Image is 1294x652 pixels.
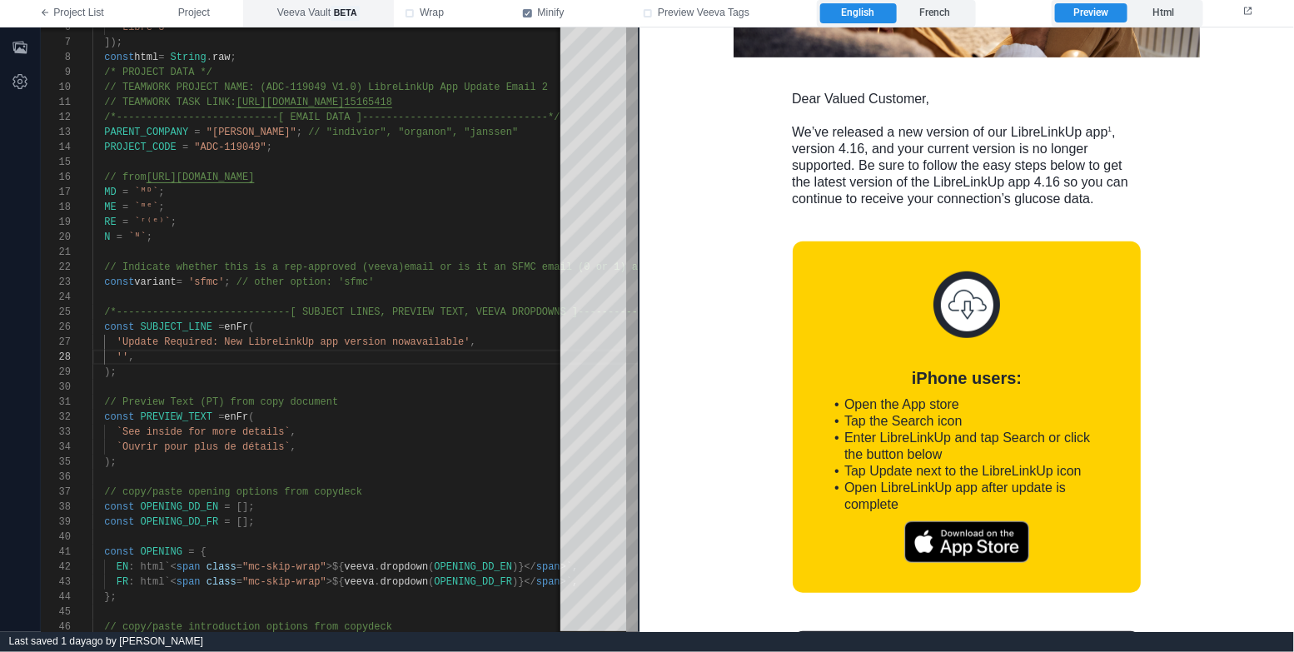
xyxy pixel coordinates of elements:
span: html [134,52,158,63]
span: }; [104,591,116,603]
span: )}</ [512,561,536,573]
span: Wrap [420,6,444,21]
span: html`< [141,561,177,573]
span: = [188,546,194,558]
span: dropdown [381,561,429,573]
span: `Libre 3` [117,22,171,33]
div: 24 [41,290,71,305]
span: = [218,411,224,423]
div: 23 [41,275,71,290]
span: RE [104,217,116,228]
span: OPENING_DD_FR [141,516,219,528]
span: ; [158,187,164,198]
div: 34 [41,440,71,455]
span: ( [428,576,434,588]
span: beta [331,6,360,21]
span: = [158,52,164,63]
div: 42 [41,560,71,575]
span: const [104,501,134,513]
span: class [207,576,236,588]
span: OPENING_DD_EN [141,501,219,513]
span: const [104,516,134,528]
span: inkUp App Update Email 2 [404,82,548,93]
span: = [194,127,200,138]
span: dropdown [381,576,429,588]
span: Preview Veeva Tags [658,6,749,21]
span: OPENING_DD_FR [435,576,513,588]
span: "[PERSON_NAME]" [207,127,296,138]
span: . [375,576,381,588]
span: // Preview Text (PT) from copy document [104,396,338,408]
span: const [104,52,134,63]
span: { [201,546,207,558]
span: ; [147,231,152,243]
span: // from [104,172,146,183]
span: 15165418 [344,97,392,108]
span: N [104,231,110,243]
span: MD [104,187,116,198]
span: = [122,187,128,198]
span: = [218,321,224,333]
span: ; [266,142,272,153]
span: >${ [326,576,345,588]
div: 41 [41,545,71,560]
span: SUBJECT_LINE [141,321,212,333]
div: 25 [41,305,71,320]
div: 37 [41,485,71,500]
span: ); [104,456,116,468]
div: 38 [41,500,71,515]
span: // TEAMWORK PROJECT NAME: (ADC-119049 V1.0) LibreL [104,82,404,93]
div: 29 [41,365,71,380]
span: `ʳ⁽ᵉ⁾` [134,217,170,228]
span: = [122,217,128,228]
span: ); [104,366,116,378]
span: '' [117,351,128,363]
span: 'sfmc' [188,276,224,288]
div: 27 [41,335,71,350]
span: class [207,561,236,573]
div: 33 [41,425,71,440]
span: = [224,501,230,513]
span: // other option: 'sfmc' [236,276,375,288]
div: 12 [41,110,71,125]
span: Project [178,6,210,21]
span: OPENING [141,546,182,558]
span: : [128,561,134,573]
div: 32 [41,410,71,425]
div: 26 [41,320,71,335]
span: )}</ [512,576,536,588]
iframe: preview [640,27,1294,632]
span: ( [248,321,254,333]
span: = [236,576,242,588]
div: 15 [41,155,71,170]
div: 16 [41,170,71,185]
div: 46 [41,620,71,635]
div: 14 [41,140,71,155]
span: email or is it an SFMC email (0 or 1) as the inde [404,261,698,273]
div: 31 [41,395,71,410]
span: ; [171,217,177,228]
span: const [104,411,134,423]
span: [URL][DOMAIN_NAME] [236,97,345,108]
div: 44 [41,590,71,605]
span: enFr [224,411,248,423]
span: Minify [538,6,565,21]
span: /*-----------------------------[ SUBJECT LINES, PR [104,306,404,318]
span: veeva [345,561,375,573]
span: const [104,546,134,558]
span: raw [212,52,231,63]
span: . [375,561,381,573]
span: // "indivior", "organon", "janssen" [308,127,518,138]
span: "mc-skip-wrap" [242,561,326,573]
div: 17 [41,185,71,200]
span: []; [236,516,255,528]
span: = [236,561,242,573]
